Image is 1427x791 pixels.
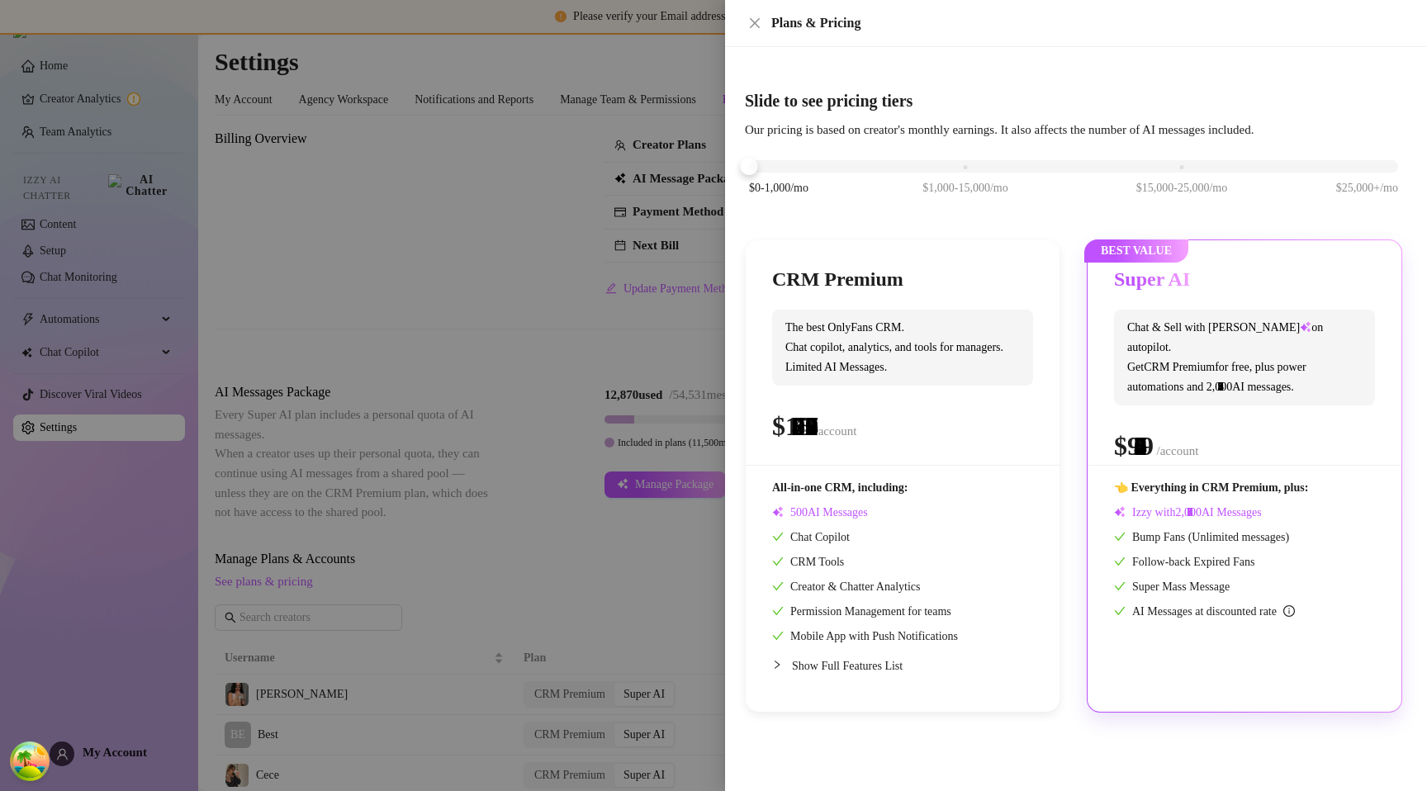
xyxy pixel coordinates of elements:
[772,605,784,617] span: check
[1157,444,1199,457] span: /account
[772,506,868,519] span: AI Messages
[772,481,908,494] span: All-in-one CRM, including:
[772,531,784,542] span: check
[745,123,1254,136] span: Our pricing is based on creator's monthly earnings. It also affects the number of AI messages inc...
[1114,506,1262,519] span: Izzy with AI Messages
[772,267,903,293] h3: CRM Premium
[772,556,844,568] span: CRM Tools
[772,660,782,670] span: collapsed
[1114,556,1255,568] span: Follow-back Expired Fans
[815,424,857,438] span: /account
[772,630,784,642] span: check
[772,411,812,441] span: $
[1132,605,1295,618] span: AI Messages at discounted rate
[749,179,808,197] span: $0-1,000/mo
[1114,580,1126,592] span: check
[922,179,1007,197] span: $1,000-15,000/mo
[772,580,920,593] span: Creator & Chatter Analytics
[772,605,951,618] span: Permission Management for teams
[1136,179,1227,197] span: $15,000-25,000/mo
[1114,605,1126,617] span: check
[1114,431,1154,461] span: $
[748,17,761,30] span: close
[1114,556,1126,567] span: check
[745,13,765,33] button: Close
[1114,267,1190,293] h3: Super AI
[1114,531,1126,542] span: check
[1084,239,1188,263] span: BEST VALUE
[772,531,850,543] span: Chat Copilot
[772,556,784,567] span: check
[13,745,46,778] button: Open Tanstack query devtools
[792,660,903,672] span: Show Full Features List
[772,630,958,642] span: Mobile App with Push Notifications
[745,89,1407,112] h4: Slide to see pricing tiers
[1283,605,1295,617] span: info-circle
[1114,580,1230,593] span: Super Mass Message
[772,580,784,592] span: check
[772,646,1033,685] div: Show Full Features List
[772,310,1033,386] span: The best OnlyFans CRM. Chat copilot, analytics, and tools for managers. Limited AI Messages.
[1114,310,1375,405] span: Chat & Sell with [PERSON_NAME] on autopilot. Get CRM Premium for free, plus power automations and...
[1336,179,1398,197] span: $25,000+/mo
[1114,481,1308,494] span: 👈 Everything in CRM Premium, plus:
[771,13,1407,33] div: Plans & Pricing
[1114,531,1289,543] span: Bump Fans (Unlimited messages)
